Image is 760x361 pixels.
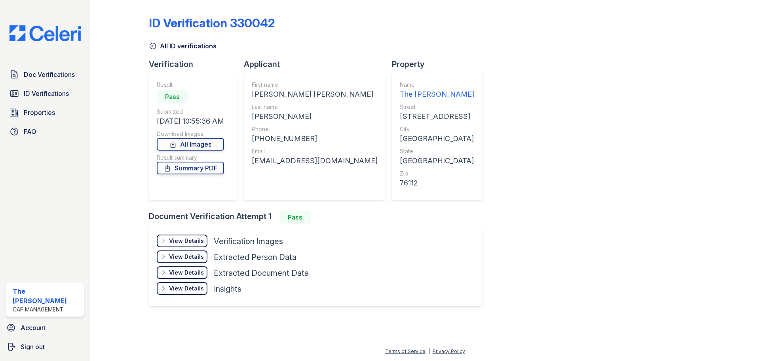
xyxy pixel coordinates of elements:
[3,339,87,355] a: Sign out
[400,147,474,155] div: State
[214,267,309,279] div: Extracted Document Data
[6,105,84,120] a: Properties
[149,16,275,30] div: ID Verification 330042
[400,81,474,100] a: Name The [PERSON_NAME]
[6,67,84,82] a: Doc Verifications
[24,89,69,98] span: ID Verifications
[252,155,378,166] div: [EMAIL_ADDRESS][DOMAIN_NAME]
[157,138,224,151] a: All Images
[433,348,465,354] a: Privacy Policy
[3,25,87,41] img: CE_Logo_Blue-a8612792a0a2168367f1c8372b55b34899dd931a85d93a1a3d3e32e68fde9ad4.png
[169,237,204,245] div: View Details
[157,130,224,138] div: Download Images
[214,236,283,247] div: Verification Images
[252,89,378,100] div: [PERSON_NAME] [PERSON_NAME]
[13,306,81,313] div: CAF Management
[157,116,224,127] div: [DATE] 10:55:36 AM
[400,170,474,178] div: Zip
[400,178,474,189] div: 76112
[400,111,474,122] div: [STREET_ADDRESS]
[400,125,474,133] div: City
[392,59,488,70] div: Property
[244,59,392,70] div: Applicant
[252,133,378,144] div: [PHONE_NUMBER]
[279,211,311,223] div: Pass
[157,108,224,116] div: Submitted
[169,285,204,292] div: View Details
[252,81,378,89] div: First name
[214,283,241,294] div: Insights
[3,320,87,336] a: Account
[157,90,188,103] div: Pass
[400,81,474,89] div: Name
[157,81,224,89] div: Result
[400,103,474,111] div: Street
[214,252,296,263] div: Extracted Person Data
[169,269,204,277] div: View Details
[400,133,474,144] div: [GEOGRAPHIC_DATA]
[252,111,378,122] div: [PERSON_NAME]
[21,342,45,351] span: Sign out
[385,348,426,354] a: Terms of Service
[6,86,84,101] a: ID Verifications
[149,59,244,70] div: Verification
[149,211,488,223] div: Document Verification Attempt 1
[400,89,474,100] div: The [PERSON_NAME]
[169,253,204,261] div: View Details
[13,287,81,306] div: The [PERSON_NAME]
[400,155,474,166] div: [GEOGRAPHIC_DATA]
[252,147,378,155] div: Email
[24,127,36,136] span: FAQ
[428,348,430,354] div: |
[149,41,217,51] a: All ID verifications
[252,103,378,111] div: Last name
[6,124,84,139] a: FAQ
[157,154,224,162] div: Result summary
[21,323,46,332] span: Account
[24,70,75,79] span: Doc Verifications
[252,125,378,133] div: Phone
[157,162,224,174] a: Summary PDF
[24,108,55,117] span: Properties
